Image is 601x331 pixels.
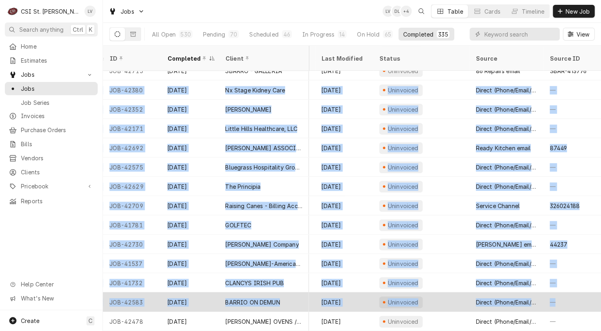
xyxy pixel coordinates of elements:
[415,5,428,18] button: Open search
[103,292,161,312] div: JOB-42583
[161,254,219,273] div: [DATE]
[225,317,302,326] div: [PERSON_NAME] OVENS / HOT ROCKS
[387,259,419,268] div: Uninvoiced
[5,40,98,53] a: Home
[476,317,537,326] div: Direct (Phone/Email/etc.)
[315,80,373,100] div: [DATE]
[161,80,219,100] div: [DATE]
[21,154,94,162] span: Vendors
[230,30,237,39] div: 70
[379,54,461,63] div: Status
[21,98,94,107] span: Job Series
[476,298,537,306] div: Direct (Phone/Email/etc.)
[5,292,98,305] a: Go to What's New
[339,30,345,39] div: 14
[225,182,261,191] div: The Principia
[476,182,537,191] div: Direct (Phone/Email/etc.)
[225,221,251,229] div: GOLFTEC
[543,273,601,292] div: —
[403,30,433,39] div: Completed
[225,86,285,94] div: Nx Stage Kidney Care
[161,157,219,177] div: [DATE]
[181,30,191,39] div: 530
[21,294,93,302] span: What's New
[109,54,153,63] div: ID
[21,42,94,51] span: Home
[5,278,98,291] a: Go to Help Center
[550,67,587,75] div: SBAR-413776
[315,100,373,119] div: [DATE]
[21,112,94,120] span: Invoices
[161,312,219,331] div: [DATE]
[476,163,537,172] div: Direct (Phone/Email/etc.)
[387,221,419,229] div: Uninvoiced
[105,5,148,18] a: Go to Jobs
[103,215,161,235] div: JOB-41781
[103,80,161,100] div: JOB-42380
[392,6,403,17] div: DL
[88,317,92,325] span: C
[103,119,161,138] div: JOB-42171
[315,215,373,235] div: [DATE]
[89,25,92,34] span: K
[21,56,94,65] span: Estimates
[543,119,601,138] div: —
[315,273,373,292] div: [DATE]
[387,105,419,114] div: Uninvoiced
[283,30,290,39] div: 46
[21,140,94,148] span: Bills
[21,182,82,190] span: Pricebook
[382,6,394,17] div: Lisa Vestal's Avatar
[103,196,161,215] div: JOB-42709
[225,279,284,287] div: CLANCYS IRISH PUB
[103,273,161,292] div: JOB-41732
[103,235,161,254] div: JOB-42730
[550,240,567,249] div: 44237
[550,54,593,63] div: Source ID
[5,82,98,95] a: Jobs
[357,30,379,39] div: On Hold
[387,279,419,287] div: Uninvoiced
[321,54,365,63] div: Last Modified
[315,254,373,273] div: [DATE]
[476,221,537,229] div: Direct (Phone/Email/etc.)
[161,100,219,119] div: [DATE]
[476,105,537,114] div: Direct (Phone/Email/etc.)
[161,177,219,196] div: [DATE]
[315,177,373,196] div: [DATE]
[161,273,219,292] div: [DATE]
[543,312,601,331] div: —
[21,7,80,16] div: CSI St. [PERSON_NAME]
[302,30,334,39] div: In Progress
[103,100,161,119] div: JOB-42352
[387,67,419,75] div: Uninvoiced
[387,182,419,191] div: Uninvoiced
[7,6,18,17] div: CSI St. Louis's Avatar
[167,54,207,63] div: Completed
[543,80,601,100] div: —
[392,6,403,17] div: David Lindsey's Avatar
[19,25,64,34] span: Search anything
[225,240,299,249] div: [PERSON_NAME] Company
[152,30,176,39] div: All Open
[225,144,302,152] div: [PERSON_NAME] ASSOCIATES DBA RKW
[5,96,98,109] a: Job Series
[161,235,219,254] div: [DATE]
[543,215,601,235] div: —
[315,157,373,177] div: [DATE]
[543,254,601,273] div: —
[249,30,278,39] div: Scheduled
[5,165,98,179] a: Clients
[103,312,161,331] div: JOB-42478
[225,202,302,210] div: Raising Canes - Billing Account
[438,30,448,39] div: 335
[387,317,419,326] div: Uninvoiced
[161,138,219,157] div: [DATE]
[476,202,519,210] div: Service Channel
[476,259,537,268] div: Direct (Phone/Email/etc.)
[387,125,419,133] div: Uninvoiced
[5,22,98,37] button: Search anythingCtrlK
[543,292,601,312] div: —
[476,125,537,133] div: Direct (Phone/Email/etc.)
[5,109,98,123] a: Invoices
